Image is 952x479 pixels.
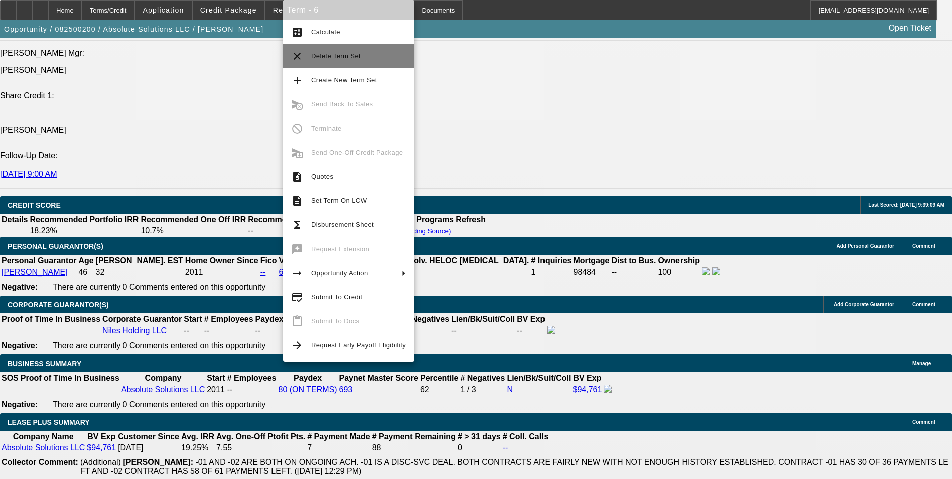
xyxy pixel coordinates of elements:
[291,74,303,86] mat-icon: add
[227,385,233,394] span: --
[457,443,501,453] td: 0
[29,226,139,236] td: 18.23%
[2,443,85,452] a: Absolute Solutions LLC
[255,315,284,323] b: Paydex
[102,315,182,323] b: Corporate Guarantor
[339,385,353,394] a: 693
[291,291,303,303] mat-icon: credit_score
[657,267,700,278] td: 100
[507,385,513,394] a: N
[372,443,456,453] td: 88
[78,256,93,265] b: Age
[702,267,710,275] img: facebook-icon.png
[121,385,205,394] a: Absolute Solutions LLC
[311,221,374,228] span: Disbursement Sheet
[143,6,184,14] span: Application
[291,50,303,62] mat-icon: clear
[294,374,322,382] b: Paydex
[547,326,555,334] img: facebook-icon.png
[181,443,215,453] td: 19.25%
[407,315,450,323] b: #Negatives
[612,256,656,265] b: Dist to Bus.
[1,215,28,225] th: Details
[200,6,257,14] span: Credit Package
[311,341,406,349] span: Request Early Payoff Eligibility
[458,432,501,441] b: # > 31 days
[398,267,530,278] td: $0
[80,458,948,475] span: -01 AND -02 ARE BOTH ON ONGOING ACH. -01 IS A DISC-SVC DEAL. BOTH CONTRACTS ARE FAIRLY NEW WITH N...
[184,315,202,323] b: Start
[29,215,139,225] th: Recommended Portfolio IRR
[516,325,546,336] td: --
[311,76,377,84] span: Create New Term Set
[658,256,700,265] b: Ownership
[140,226,246,236] td: 10.7%
[8,201,61,209] span: CREDIT SCORE
[8,242,103,250] span: PERSONAL GUARANTOR(S)
[530,267,572,278] td: 1
[291,171,303,183] mat-icon: request_quote
[207,374,225,382] b: Start
[407,326,450,335] div: --
[183,325,202,336] td: --
[291,195,303,207] mat-icon: description
[460,374,505,382] b: # Negatives
[8,301,109,309] span: CORPORATE GUARANTOR(S)
[227,374,277,382] b: # Employees
[311,28,340,36] span: Calculate
[307,432,370,441] b: # Payment Made
[181,432,214,441] b: Avg. IRR
[117,443,180,453] td: [DATE]
[912,419,935,425] span: Comment
[912,243,935,249] span: Comment
[279,268,293,276] a: 674
[8,418,90,426] span: LEASE PLUS SUMMARY
[451,325,515,336] td: --
[273,6,312,14] span: Resources
[20,373,120,383] th: Proof of Time In Business
[2,283,38,291] b: Negative:
[140,215,246,225] th: Recommended One Off IRR
[13,432,74,441] b: Company Name
[96,256,183,265] b: [PERSON_NAME]. EST
[311,173,333,180] span: Quotes
[507,374,571,382] b: Lien/Bk/Suit/Coll
[573,374,601,382] b: BV Exp
[2,341,38,350] b: Negative:
[912,361,931,366] span: Manage
[95,267,184,278] td: 32
[834,302,894,307] span: Add Corporate Guarantor
[311,52,361,60] span: Delete Term Set
[912,302,935,307] span: Comment
[868,202,944,208] span: Last Scored: [DATE] 9:39:09 AM
[451,315,515,323] b: Lien/Bk/Suit/Coll
[260,256,277,265] b: Fico
[1,314,101,324] th: Proof of Time In Business
[53,400,265,409] span: There are currently 0 Comments entered on this opportunity
[80,458,121,466] span: (Additional)
[836,243,894,249] span: Add Personal Guarantor
[712,267,720,275] img: linkedin-icon.png
[311,293,362,301] span: Submit To Credit
[216,443,306,453] td: 7.55
[604,385,612,393] img: facebook-icon.png
[399,256,529,265] b: Revolv. HELOC [MEDICAL_DATA].
[420,385,458,394] div: 62
[247,226,345,236] td: --
[123,458,193,466] b: [PERSON_NAME]:
[247,215,345,225] th: Recommended Max Term
[2,256,76,265] b: Personal Guarantor
[460,385,505,394] div: 1 / 3
[503,432,549,441] b: # Coll. Calls
[185,268,203,276] span: 2011
[311,269,368,277] span: Opportunity Action
[278,385,337,394] a: 80 (ON TERMS)
[87,432,115,441] b: BV Exp
[420,374,458,382] b: Percentile
[204,325,254,336] td: --
[193,1,264,20] button: Credit Package
[611,267,657,278] td: --
[574,256,610,265] b: Mortgage
[216,432,305,441] b: Avg. One-Off Ptofit Pts.
[531,256,571,265] b: # Inquiries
